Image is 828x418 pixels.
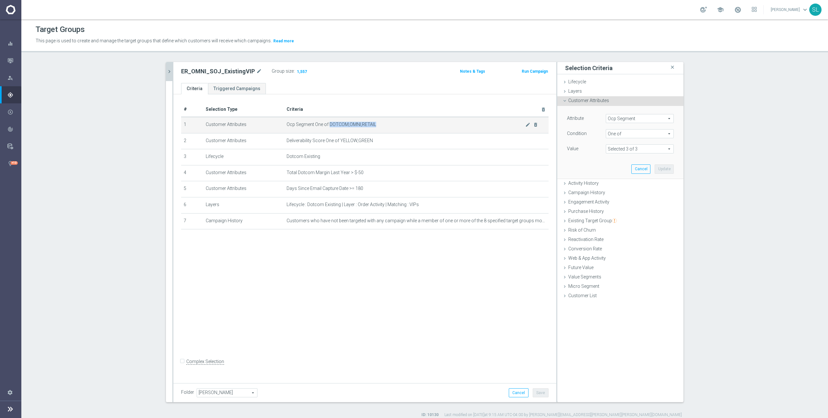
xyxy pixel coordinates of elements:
[7,126,13,132] i: track_changes
[7,75,13,81] i: person_search
[7,92,21,98] button: gps_fixed Plan
[181,390,194,395] label: Folder
[7,92,21,98] div: Plan
[669,63,676,72] i: close
[296,69,308,75] span: 1,557
[7,75,21,81] div: Explore
[7,127,21,132] div: track_changes Analyze
[203,102,284,117] th: Selection Type
[7,109,21,115] div: Execute
[568,227,596,233] span: Risk of Churn
[181,149,203,165] td: 3
[459,68,486,75] button: Notes & Tags
[273,37,295,45] button: Read more
[421,412,439,418] label: ID: 10130
[7,92,13,98] i: gps_fixed
[7,161,13,166] i: lightbulb
[568,274,601,279] span: Value Segments
[568,199,609,204] span: Engagement Activity
[287,154,320,159] span: Dotcom Existing
[287,186,363,191] span: Days Since Email Capture Date >= 180
[7,41,21,46] button: equalizer Dashboard
[10,161,18,165] div: +10
[655,164,674,173] button: Update
[203,149,284,165] td: Lifecycle
[606,145,673,153] span: DOTCOM OMNI RETAIL
[7,110,21,115] button: play_circle_outline Execute
[36,38,272,43] span: This page is used to create and manage the target groups that define which customers will receive...
[770,5,809,15] a: [PERSON_NAME]keyboard_arrow_down
[567,116,584,121] lable: Attribute
[294,68,295,74] label: :
[568,89,582,94] span: Layers
[181,102,203,117] th: #
[7,35,21,52] div: Dashboard
[565,64,613,72] h3: Selection Criteria
[568,209,604,214] span: Purchase History
[568,237,604,242] span: Reactivation Rate
[568,181,599,186] span: Activity History
[525,122,530,127] i: mode_edit
[203,165,284,181] td: Customer Attributes
[7,109,13,115] i: play_circle_outline
[36,25,85,34] h1: Target Groups
[287,218,546,224] span: Customers who have not been targeted with any campaign while a member of one or more of the 8 spe...
[166,68,172,75] i: chevron_right
[287,170,364,175] span: Total Dotcom Margin Last Year > $-50
[444,412,682,418] label: Last modified on [DATE] at 9:15 AM UTC-04:00 by [PERSON_NAME][EMAIL_ADDRESS][PERSON_NAME][PERSON_...
[7,155,21,172] div: Optibot
[272,68,294,74] label: Group size
[203,213,284,229] td: Campaign History
[181,213,203,229] td: 7
[567,146,578,152] label: Value
[7,144,21,149] button: Data Studio
[568,218,617,223] span: Existing Target Group
[568,79,586,84] span: Lifecycle
[717,6,724,13] span: school
[7,75,21,80] button: person_search Explore
[567,131,587,136] lable: Condition
[181,181,203,197] td: 5
[568,190,605,195] span: Campaign History
[801,6,809,13] span: keyboard_arrow_down
[631,164,650,173] button: Cancel
[186,359,224,365] label: Complex Selection
[181,133,203,149] td: 2
[203,133,284,149] td: Customer Attributes
[568,98,609,103] span: Customer Attributes
[181,83,208,94] a: Criteria
[181,197,203,213] td: 6
[3,384,17,401] div: Settings
[521,68,549,75] button: Run Campaign
[7,126,21,132] div: Analyze
[533,122,538,127] i: delete_forever
[287,122,525,127] span: Ocp Segment One of DOTCOM,OMNI,RETAIL
[203,181,284,197] td: Customer Attributes
[7,41,13,47] i: equalizer
[287,202,419,207] span: Lifecycle : Dotcom Existing | Layer : Order Activity | Matching : VIPs
[7,389,13,395] i: settings
[287,138,373,143] span: Deliverability Score One of YELLOW,GREEN
[7,52,21,69] div: Mission Control
[533,388,549,397] button: Save
[568,265,594,270] span: Future Value
[208,83,266,94] a: Triggered Campaigns
[7,58,21,63] button: Mission Control
[568,246,602,251] span: Conversion Rate
[541,107,546,112] i: delete_forever
[568,256,606,261] span: Web & App Activity
[181,68,255,75] h2: ER_OMNI_SOJ_ExistingVIP
[203,197,284,213] td: Layers
[181,117,203,133] td: 1
[568,284,599,289] span: Micro Segment
[509,388,528,397] button: Cancel
[7,161,21,166] button: lightbulb Optibot +10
